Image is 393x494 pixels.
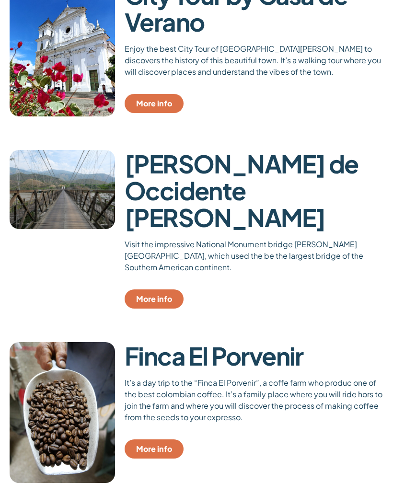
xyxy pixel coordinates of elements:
a: More info [125,440,184,459]
a: More info [125,94,184,114]
p: Enjoy the best City Tour of [GEOGRAPHIC_DATA][PERSON_NAME] to discovers the history of this beaut... [125,44,383,78]
p: Finca El Porvenir [125,343,383,369]
span: More info [136,446,172,453]
span: More info [136,100,172,108]
p: Visit the impressive National Monument bridge [PERSON_NAME][GEOGRAPHIC_DATA], which used the be t... [125,239,383,274]
span: More info [136,296,172,303]
p: [PERSON_NAME] de Occidente [PERSON_NAME] [125,150,383,231]
a: More info [125,290,184,309]
p: It’s a day trip to the “Finca El Porvenir”, a coffe farm who produc one of the best colombian cof... [125,378,383,424]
